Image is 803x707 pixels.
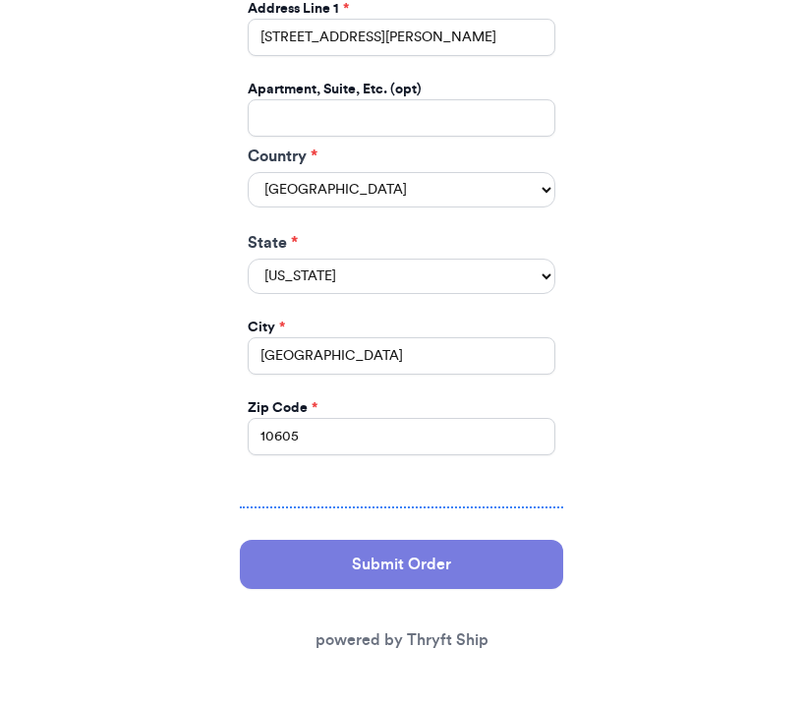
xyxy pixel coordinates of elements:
label: City [248,318,285,337]
label: Zip Code [248,398,317,418]
button: Submit Order [240,540,563,589]
label: Apartment, Suite, Etc. (opt) [248,80,422,99]
label: State [248,231,555,255]
a: powered by Thryft Ship [315,632,488,648]
label: Country [248,145,555,168]
input: 12345 [248,418,555,455]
